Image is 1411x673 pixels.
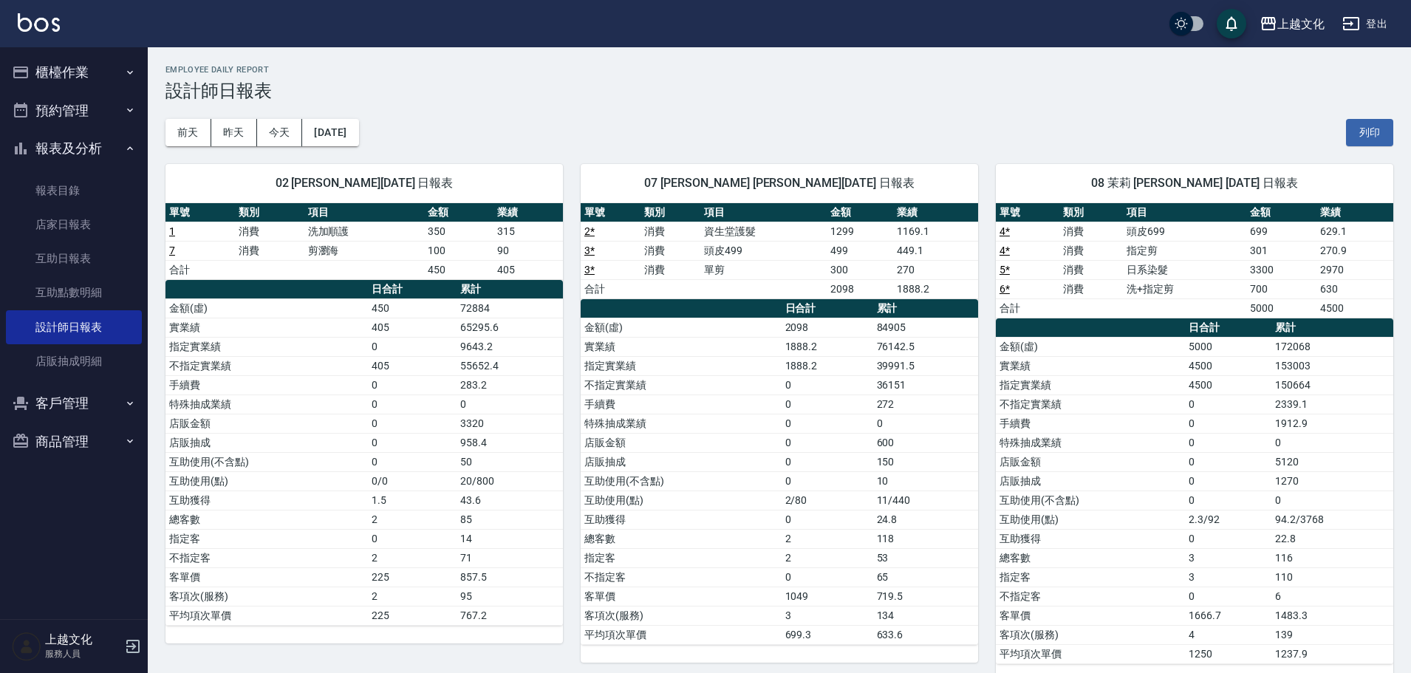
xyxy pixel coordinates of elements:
[6,423,142,461] button: 商品管理
[457,280,563,299] th: 累計
[45,647,120,660] p: 服務人員
[457,548,563,567] td: 71
[996,587,1185,606] td: 不指定客
[1271,548,1393,567] td: 116
[873,567,978,587] td: 65
[424,222,493,241] td: 350
[1246,241,1316,260] td: 301
[996,625,1185,644] td: 客項次(服務)
[1059,203,1123,222] th: 類別
[368,394,457,414] td: 0
[6,310,142,344] a: 設計師日報表
[640,203,700,222] th: 類別
[457,606,563,625] td: 767.2
[1185,587,1271,606] td: 0
[457,452,563,471] td: 50
[1059,260,1123,279] td: 消費
[996,414,1185,433] td: 手續費
[1246,260,1316,279] td: 3300
[257,119,303,146] button: 今天
[873,471,978,491] td: 10
[457,394,563,414] td: 0
[368,452,457,471] td: 0
[782,394,873,414] td: 0
[996,548,1185,567] td: 總客數
[873,375,978,394] td: 36151
[165,471,368,491] td: 互助使用(點)
[996,471,1185,491] td: 店販抽成
[1316,222,1393,241] td: 629.1
[211,119,257,146] button: 昨天
[304,241,425,260] td: 剪瀏海
[368,280,457,299] th: 日合計
[782,318,873,337] td: 2098
[1185,644,1271,663] td: 1250
[165,491,368,510] td: 互助獲得
[6,53,142,92] button: 櫃檯作業
[996,337,1185,356] td: 金額(虛)
[165,567,368,587] td: 客單價
[996,375,1185,394] td: 指定實業績
[996,452,1185,471] td: 店販金額
[235,222,304,241] td: 消費
[782,337,873,356] td: 1888.2
[782,299,873,318] th: 日合計
[368,567,457,587] td: 225
[827,203,893,222] th: 金額
[302,119,358,146] button: [DATE]
[1185,318,1271,338] th: 日合計
[368,337,457,356] td: 0
[368,471,457,491] td: 0/0
[368,375,457,394] td: 0
[368,318,457,337] td: 405
[873,318,978,337] td: 84905
[493,260,563,279] td: 405
[1271,510,1393,529] td: 94.2/3768
[457,587,563,606] td: 95
[873,529,978,548] td: 118
[1246,279,1316,298] td: 700
[1185,567,1271,587] td: 3
[6,92,142,130] button: 預約管理
[581,567,782,587] td: 不指定客
[457,375,563,394] td: 283.2
[640,222,700,241] td: 消費
[827,279,893,298] td: 2098
[1336,10,1393,38] button: 登出
[1059,241,1123,260] td: 消費
[368,433,457,452] td: 0
[1185,529,1271,548] td: 0
[996,298,1059,318] td: 合計
[6,242,142,276] a: 互助日報表
[782,529,873,548] td: 2
[304,203,425,222] th: 項目
[165,433,368,452] td: 店販抽成
[457,298,563,318] td: 72884
[45,632,120,647] h5: 上越文化
[996,318,1393,664] table: a dense table
[169,225,175,237] a: 1
[1246,203,1316,222] th: 金額
[1271,529,1393,548] td: 22.8
[873,587,978,606] td: 719.5
[457,337,563,356] td: 9643.2
[457,414,563,433] td: 3320
[1271,375,1393,394] td: 150664
[581,279,640,298] td: 合計
[1271,356,1393,375] td: 153003
[1271,587,1393,606] td: 6
[873,548,978,567] td: 53
[1271,471,1393,491] td: 1270
[1271,433,1393,452] td: 0
[165,203,563,280] table: a dense table
[827,260,893,279] td: 300
[700,241,827,260] td: 頭皮499
[996,433,1185,452] td: 特殊抽成業績
[368,414,457,433] td: 0
[457,491,563,510] td: 43.6
[493,203,563,222] th: 業績
[1185,510,1271,529] td: 2.3/92
[1185,356,1271,375] td: 4500
[165,298,368,318] td: 金額(虛)
[424,260,493,279] td: 450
